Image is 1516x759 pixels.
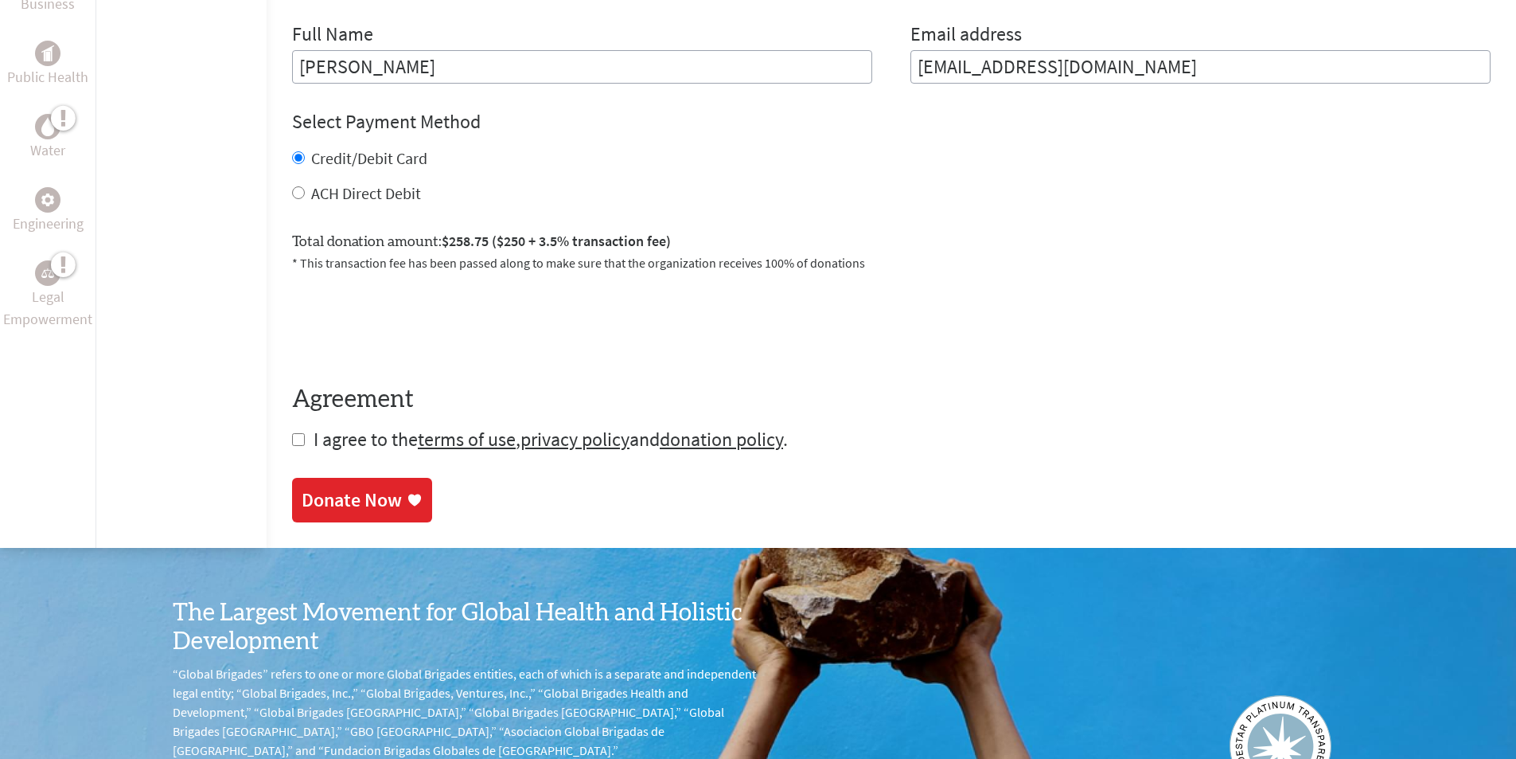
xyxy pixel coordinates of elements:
div: Engineering [35,187,60,213]
a: EngineeringEngineering [13,187,84,235]
label: Total donation amount: [292,230,671,253]
a: WaterWater [30,114,65,162]
label: Email address [910,22,1022,50]
img: Water [41,118,54,136]
p: Water [30,139,65,162]
p: * This transaction fee has been passed along to make sure that the organization receives 100% of ... [292,253,1491,272]
span: I agree to the , and . [314,427,788,452]
p: Legal Empowerment [3,286,92,331]
p: Engineering [13,213,84,235]
label: ACH Direct Debit [311,183,421,203]
div: Public Health [35,41,60,66]
a: Legal EmpowermentLegal Empowerment [3,260,92,331]
a: terms of use [418,427,516,452]
a: Donate Now [292,478,432,522]
a: privacy policy [520,427,629,452]
h3: The Largest Movement for Global Health and Holistic Development [173,599,758,656]
a: Public HealthPublic Health [7,41,88,88]
iframe: reCAPTCHA [292,291,534,354]
label: Full Name [292,22,373,50]
p: Public Health [7,66,88,88]
div: Donate Now [302,487,402,513]
div: Legal Empowerment [35,260,60,286]
div: Water [35,114,60,139]
img: Engineering [41,194,54,206]
label: Credit/Debit Card [311,148,427,168]
input: Your Email [910,50,1491,84]
a: donation policy [660,427,783,452]
h4: Agreement [292,385,1491,414]
h4: Select Payment Method [292,109,1491,135]
img: Legal Empowerment [41,268,54,278]
input: Enter Full Name [292,50,872,84]
span: $258.75 ($250 + 3.5% transaction fee) [442,232,671,250]
img: Public Health [41,45,54,61]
